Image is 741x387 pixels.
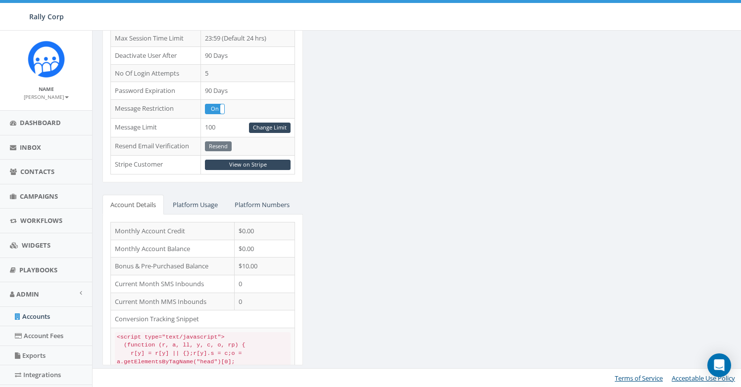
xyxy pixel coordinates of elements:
a: Acceptable Use Policy [672,374,735,383]
td: No Of Login Attempts [111,64,201,82]
img: Icon_1.png [28,41,65,78]
td: 5 [201,64,295,82]
td: 23:59 (Default 24 hrs) [201,29,295,47]
div: OnOff [205,104,225,114]
td: $10.00 [235,258,295,275]
a: [PERSON_NAME] [24,92,69,101]
span: Campaigns [20,192,58,201]
a: Platform Usage [165,195,226,215]
span: Contacts [20,167,54,176]
td: $0.00 [235,240,295,258]
td: 90 Days [201,82,295,100]
td: $0.00 [235,222,295,240]
td: Current Month SMS Inbounds [111,275,235,293]
span: Dashboard [20,118,61,127]
span: Widgets [22,241,50,250]
td: Max Session Time Limit [111,29,201,47]
div: Open Intercom Messenger [707,353,731,377]
span: Admin [16,290,39,299]
td: Resend Email Verification [111,137,201,156]
span: Rally Corp [29,12,64,21]
a: Account Details [102,195,164,215]
td: Deactivate User After [111,47,201,65]
td: Conversion Tracking Snippet [111,310,295,328]
a: Change Limit [249,123,291,133]
td: 90 Days [201,47,295,65]
td: Password Expiration [111,82,201,100]
td: Monthly Account Balance [111,240,235,258]
td: Message Restriction [111,99,201,118]
small: [PERSON_NAME] [24,93,69,100]
a: Terms of Service [615,374,663,383]
td: Stripe Customer [111,156,201,174]
td: Bonus & Pre-Purchased Balance [111,258,235,275]
a: Platform Numbers [227,195,297,215]
span: Inbox [20,143,41,152]
label: On [205,104,224,114]
td: Monthly Account Credit [111,222,235,240]
td: 100 [201,118,295,137]
td: Message Limit [111,118,201,137]
a: View on Stripe [205,160,291,170]
span: Workflows [20,216,62,225]
small: Name [39,86,54,92]
td: 0 [235,293,295,310]
span: Playbooks [19,265,57,274]
td: 0 [235,275,295,293]
td: Current Month MMS Inbounds [111,293,235,310]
